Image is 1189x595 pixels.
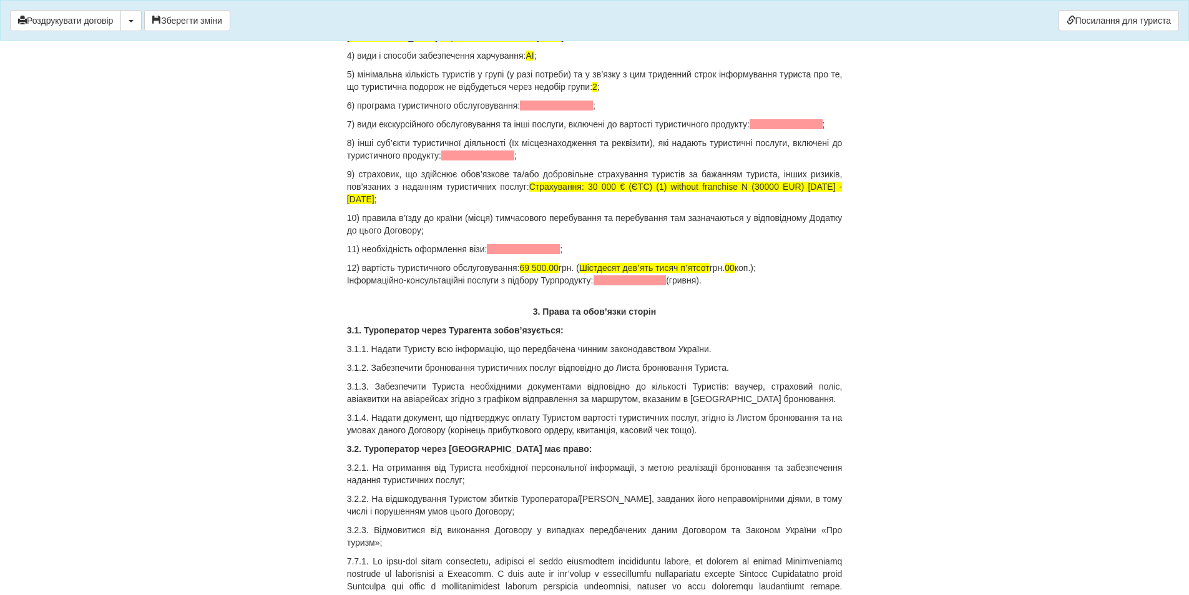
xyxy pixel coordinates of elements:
span: Шістдесят девʼять тисяч пʼятсот [579,263,710,273]
p: 3.2.3. Відмовитися від виконання Договору у випадках передбачених даним Договором та Законом Укра... [347,524,843,549]
span: AI [526,51,534,61]
p: 3.2.2. На відшкодування Туристом збитків Туроператора/[PERSON_NAME], завданих його неправомірними... [347,493,843,518]
p: 3.1. Туроператор через Турагента зобов’язується: [347,324,843,337]
p: 3. Права та обов’язки сторін [347,305,843,318]
p: 5) мінімальна кількість туристів у групі (у разі потреби) та у зв’язку з цим триденний строк інфо... [347,68,843,93]
p: 9) страховик, що здійснює обов’язкове та/або добровільне страхування туристів за бажанням туриста... [347,168,843,205]
span: Страхування: 30 000 € (ЄТС) (1) without franchise N (30000 EUR) [DATE] - [DATE] [347,182,843,204]
span: 00 [725,263,735,273]
button: Роздрукувати договір [10,10,121,31]
p: 3.2. Туроператор через [GEOGRAPHIC_DATA] має право: [347,443,843,455]
span: 2 [592,82,597,92]
p: 10) правила в’їзду до країни (місця) тимчасового перебування та перебування там зазначаються у ві... [347,212,843,237]
p: 8) інші суб’єкти туристичної діяльності (їх місцезнаходження та реквізити), які надають туристичн... [347,137,843,162]
button: Зберегти зміни [144,10,230,31]
p: 3.1.4. Надати документ, що підтверджує оплату Туристом вартості туристичних послуг, згідно із Лис... [347,411,843,436]
p: 3.1.1. Надати Туристу всю інформацію, що передбачена чинним законодавством України. [347,343,843,355]
p: 4) види і способи забезпечення харчування: ; [347,49,843,62]
a: Посилання для туриста [1059,10,1179,31]
p: 12) вартість туристичного обслуговування: грн. ( грн. коп.); Інформаційно-консультаційні послуги ... [347,262,843,287]
p: 3.1.2. Забезпечити бронювання туристичних послуг відповідно до Листа бронювання Туриста. [347,361,843,374]
p: 6) програма туристичного обслуговування: ; [347,99,843,112]
p: 3.2.1. На отримання від Туриста необхідної персональної інформації, з метою реалізації бронювання... [347,461,843,486]
p: 11) необхідність оформлення візи: ; [347,243,843,255]
span: 69 500.00 [520,263,559,273]
p: 3.1.3. Забезпечити Туриста необхідними документами відповідно до кількості Туристів: ваучер, стра... [347,380,843,405]
p: 7) види екскурсійного обслуговування та інші послуги, включені до вартості туристичного продукту: ; [347,118,843,130]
